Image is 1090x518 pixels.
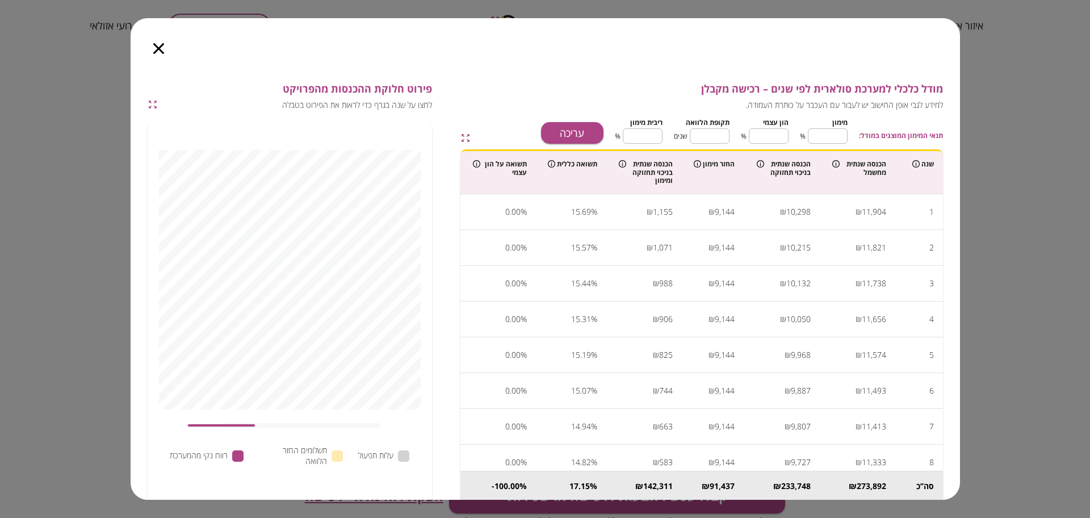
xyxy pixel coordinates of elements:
div: ₪ [780,203,786,220]
div: ₪ [780,275,786,292]
div: הכנסה שנתית מחשמל [832,160,886,177]
div: ₪ [708,275,715,292]
div: 8 [929,454,934,471]
div: שנה [904,160,934,168]
div: החזר מימון [691,160,735,168]
div: 15.69 [571,203,591,220]
div: % [591,382,597,399]
div: ₪ [785,454,791,471]
div: 142,311 [643,481,673,492]
div: ₪ [856,311,862,328]
div: ₪ [702,481,710,492]
div: 0.00 [505,311,521,328]
div: 906 [659,311,673,328]
div: % [521,239,527,256]
div: 1,071 [653,239,673,256]
span: רווח נקי מהמערכת [170,450,228,461]
div: 91,437 [710,481,735,492]
span: למידע לגבי אופן החישוב יש לעבור עם העכבר על כותרת העמודה. [484,100,943,111]
div: הכנסה שנתית בניכוי תחזוקה ומימון [619,160,673,185]
div: ₪ [849,481,857,492]
div: ₪ [856,346,862,364]
div: תשואה על הון עצמי [473,160,527,177]
div: 0.00 [505,382,521,399]
div: תשואה כללית [545,160,598,168]
div: ₪ [856,454,862,471]
div: 2 [929,239,934,256]
div: 583 [659,454,673,471]
div: % [521,346,527,364]
div: 9,144 [715,382,735,399]
div: % [591,311,597,328]
div: ₪ [653,346,659,364]
div: ₪ [708,454,715,471]
div: 11,656 [862,311,886,328]
div: 7 [929,418,934,435]
span: ריבית מימון [630,118,663,127]
div: 10,050 [786,311,811,328]
div: הכנסה שנתית בניכוי תחזוקה [757,160,811,177]
div: 273,892 [857,481,886,492]
div: ₪ [635,481,643,492]
div: % [591,239,597,256]
div: 11,493 [862,382,886,399]
span: תשלומים החזר הלוואה [259,445,327,466]
div: 0.00 [505,275,521,292]
div: ₪ [708,382,715,399]
div: ₪ [785,418,791,435]
div: 5 [929,346,934,364]
div: % [590,481,597,492]
span: פירוט חלוקת ההכנסות מהפרויקט [162,83,432,95]
div: ₪ [653,275,659,292]
div: 15.31 [571,311,591,328]
div: ₪ [708,239,715,256]
div: 825 [659,346,673,364]
div: 9,144 [715,239,735,256]
div: 15.19 [571,346,591,364]
span: תקופת הלוואה [686,118,730,127]
span: הון עצמי [763,118,789,127]
div: 9,144 [715,203,735,220]
div: 0.00 [505,239,521,256]
div: ₪ [785,382,791,399]
div: ₪ [647,239,653,256]
div: 0.00 [505,418,521,435]
div: 4 [929,311,934,328]
div: ₪ [708,346,715,364]
span: % [615,131,621,141]
div: -100.00 [492,481,519,492]
div: 988 [659,275,673,292]
span: תנאי המימון המוצגים במודל: [859,130,943,141]
span: עלות תפעול [358,450,393,461]
div: 9,968 [791,346,811,364]
div: ₪ [653,311,659,328]
div: 9,727 [791,454,811,471]
div: ₪ [653,382,659,399]
div: 14.82 [571,454,591,471]
div: ₪ [780,239,786,256]
div: ₪ [708,311,715,328]
div: % [591,203,597,220]
div: 9,144 [715,346,735,364]
div: ₪ [708,418,715,435]
div: ₪ [785,346,791,364]
div: % [591,346,597,364]
span: שנים [674,131,687,141]
div: 1 [929,203,934,220]
div: 11,904 [862,203,886,220]
div: ₪ [856,275,862,292]
span: מימון [832,118,848,127]
div: 9,144 [715,454,735,471]
div: ₪ [647,203,653,220]
div: 10,132 [786,275,811,292]
div: % [591,275,597,292]
div: 11,738 [862,275,886,292]
span: % [800,131,806,141]
div: סה’’כ [904,481,934,492]
div: 17.15 [569,481,590,492]
div: ₪ [856,418,862,435]
div: 9,807 [791,418,811,435]
div: 0.00 [505,203,521,220]
div: ₪ [780,311,786,328]
div: % [521,418,527,435]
